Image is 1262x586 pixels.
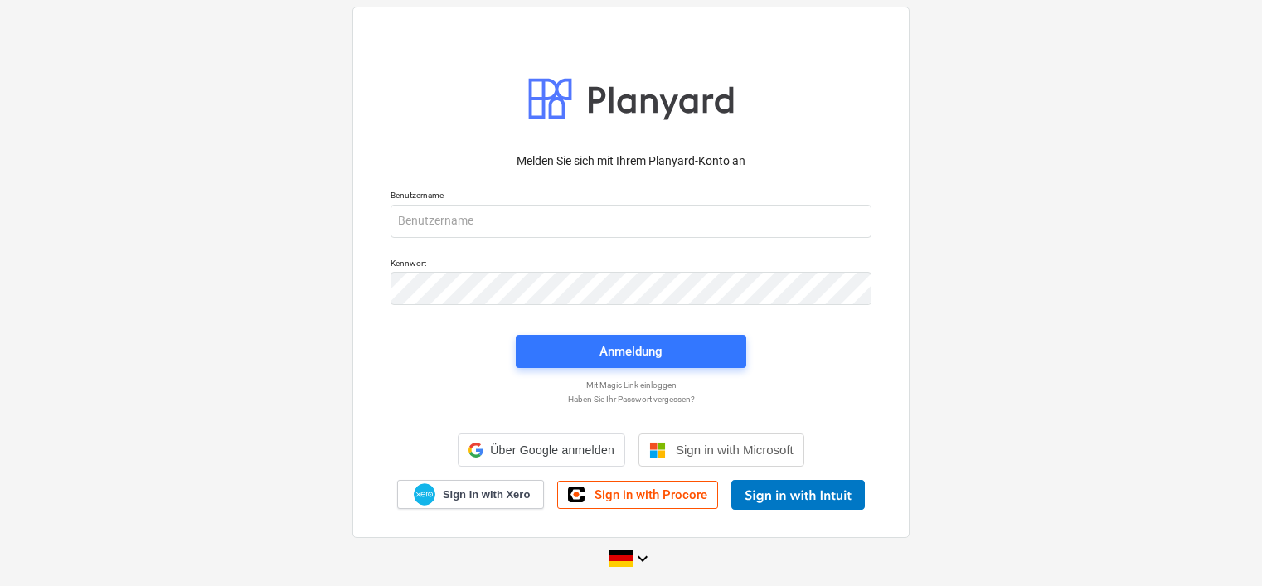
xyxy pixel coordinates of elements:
[595,487,707,502] span: Sign in with Procore
[382,380,880,390] a: Mit Magic Link einloggen
[490,443,614,457] span: Über Google anmelden
[391,190,871,204] p: Benutzername
[599,341,663,362] div: Anmeldung
[458,433,625,467] div: Über Google anmelden
[391,258,871,272] p: Kennwort
[516,335,746,368] button: Anmeldung
[633,549,653,569] i: keyboard_arrow_down
[391,205,871,238] input: Benutzername
[397,480,545,509] a: Sign in with Xero
[443,487,530,502] span: Sign in with Xero
[676,443,794,457] span: Sign in with Microsoft
[649,442,666,458] img: Microsoft logo
[414,483,435,506] img: Xero logo
[382,394,880,404] a: Haben Sie Ihr Passwort vergessen?
[391,153,871,170] p: Melden Sie sich mit Ihrem Planyard-Konto an
[557,481,718,509] a: Sign in with Procore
